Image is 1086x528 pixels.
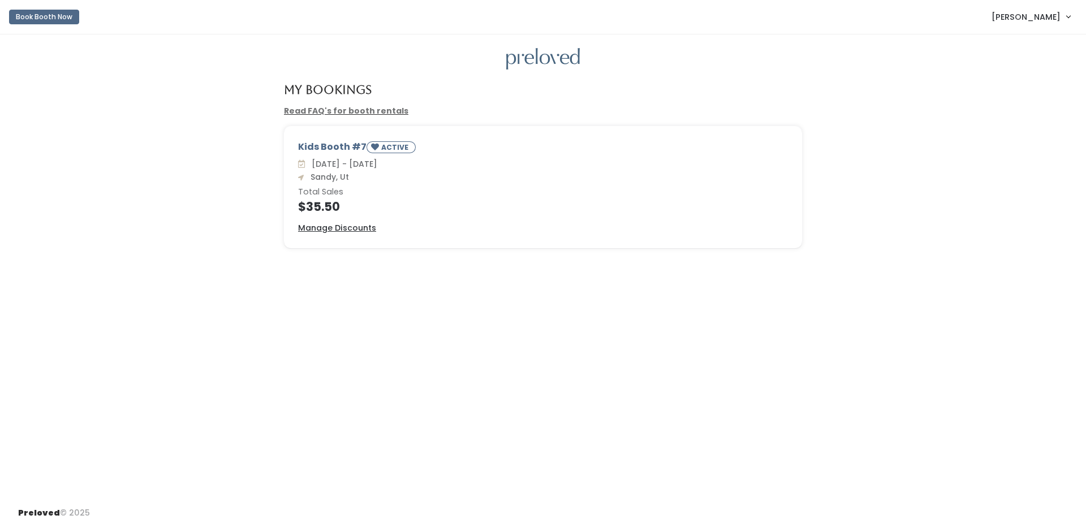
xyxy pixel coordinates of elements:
a: [PERSON_NAME] [980,5,1081,29]
div: © 2025 [18,498,90,519]
a: Book Booth Now [9,5,79,29]
span: [PERSON_NAME] [992,11,1061,23]
div: Kids Booth #7 [298,140,788,158]
a: Read FAQ's for booth rentals [284,105,408,116]
span: Preloved [18,507,60,518]
span: [DATE] - [DATE] [307,158,377,170]
h4: $35.50 [298,200,788,213]
small: ACTIVE [381,142,411,152]
img: preloved logo [506,48,580,70]
h4: My Bookings [284,83,372,96]
button: Book Booth Now [9,10,79,24]
a: Manage Discounts [298,222,376,234]
span: Sandy, Ut [306,171,349,183]
h6: Total Sales [298,188,788,197]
